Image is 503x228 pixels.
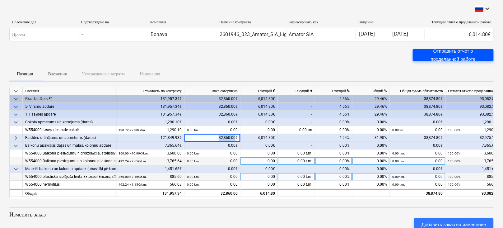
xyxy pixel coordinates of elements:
div: 0.00% [352,150,390,157]
div: Текущий отчет о проделанной работе [427,20,491,25]
small: 0.00 t.m. [392,183,405,186]
div: 0.00 [392,126,443,134]
div: 0.00% [352,157,390,165]
div: 4.94% [315,134,352,142]
div: 0.00€ [184,118,240,126]
span: keyboard_arrow_down [12,111,20,118]
div: Стоимость по контракту [116,87,184,95]
div: Общая сумма обязательств [390,87,446,95]
div: 32,860.00€ [184,103,240,111]
small: 0.00 tm [392,128,403,132]
div: 93,082.54€ [446,111,502,118]
div: 0.00 [392,157,443,165]
div: 1,290.10 [448,126,499,134]
div: 38,874.80€ [390,134,446,142]
div: Materiāi balkonu un kolonnu apdarei (atsevišķi pērkamie) [25,165,113,173]
div: 32,860.00€ [184,95,240,103]
small: 0.00 t.m. [392,152,405,155]
p: Проект [12,31,26,38]
div: 6,014.80€ [240,103,278,111]
div: 4.56% [315,103,352,111]
small: 100.00% [448,152,461,155]
p: Вложения [48,71,67,77]
div: 0.00% [352,118,390,126]
div: - [278,142,315,150]
div: W554000 Lāseņa iestrāde cokolā [25,126,113,134]
div: 32,860.00€ [184,111,240,118]
div: 4.56% [315,111,352,118]
div: Остался отчет о проделанной работе [446,87,502,95]
div: - [387,32,391,36]
div: W554000 Balkona pieslēgumu hidroizolācija, atbilstoši mezglam [25,150,113,157]
div: 5- Virsmu apdare [25,103,113,111]
div: Позиция [23,87,116,95]
small: 0.00 t.m. [187,159,200,163]
div: Fasādes siltinājums un apmetums (darbs) [25,134,113,142]
div: 0.00€ [184,165,240,173]
div: 0.00% [315,118,352,126]
div: W554000 plastiska izolējoša lenta Extoseal Encors, slīpumu veidojošais slānis ar armējumu [25,173,113,181]
div: Bonava [151,31,167,37]
div: 6,014.80 [240,189,278,197]
div: - [278,118,315,126]
div: 4.56% [315,95,352,103]
small: 492.24 × 1.15€ / t.m. [119,183,147,186]
small: 100.00% [448,175,461,178]
div: 0.00% [352,181,390,188]
small: 0.00 t.m. [187,175,200,178]
div: 1,290.10€ [116,118,184,126]
div: W554000 hermētiķis [25,181,113,188]
div: 0.00 tm [278,126,315,134]
div: 29.46% [352,95,390,103]
div: 0.00 [187,150,238,157]
div: Ранее совершено [184,87,240,95]
div: 3,765.64 [119,157,182,165]
span: keyboard_arrow_down [12,119,20,126]
small: 0.00 t.m. [392,175,405,178]
div: 0.00€ [240,165,278,173]
div: 0.00 t.m. [278,173,315,181]
div: 0.00 [187,173,238,181]
div: 131,957.34€ [116,111,184,118]
span: keyboard_arrow_down [12,95,20,103]
div: - [82,31,83,37]
div: 0.00% [352,142,390,150]
small: 492.24 × 7.65€ / t.m. [119,159,147,163]
div: 0.00% [352,126,390,134]
div: 0.00% [315,142,352,150]
small: 100.00% [448,159,461,163]
div: Текущий % [315,87,352,95]
div: 0.00 [392,150,443,157]
div: 0.00€ [240,118,278,126]
div: 0.00 [187,126,238,134]
p: Изменить заказ [9,211,494,218]
div: 0.00% [315,157,352,165]
div: 93,082.54€ [446,95,502,103]
div: 29.46% [352,103,390,111]
small: 138.72 × 9.30€ / tm [119,128,145,132]
div: 0.00% [315,126,352,134]
div: 131,957.34€ [116,103,184,111]
div: - [278,165,315,173]
div: 0.00 [240,173,278,181]
small: 0.00 tm [187,128,198,132]
div: 0.00 t.m. [278,157,315,165]
div: 32,860.00€ [184,134,240,142]
div: 3,600.00 [119,150,182,157]
div: 131,957.34 [119,190,182,197]
div: Cokola apmetums un krāsojums (darbs) [25,118,113,126]
div: 38,874.80 [390,189,446,197]
small: 100.00% [448,128,461,132]
div: 6,014.80€ [240,111,278,118]
div: 32,860.00 [187,190,238,197]
div: 7,365.64€ [446,142,502,150]
div: 0.00€ [240,142,278,150]
div: 0.00 [392,181,443,188]
span: keyboard_arrow_down [12,142,20,150]
div: 885.60 [448,173,499,181]
input: Дата окончания [391,30,421,39]
div: Название контракта [219,20,283,25]
div: Свидание [358,20,422,25]
div: - [278,111,315,118]
div: 2601946_023_Amator_SIA_Ligums_Fasade_VG24_1karta.pdf [220,31,354,37]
